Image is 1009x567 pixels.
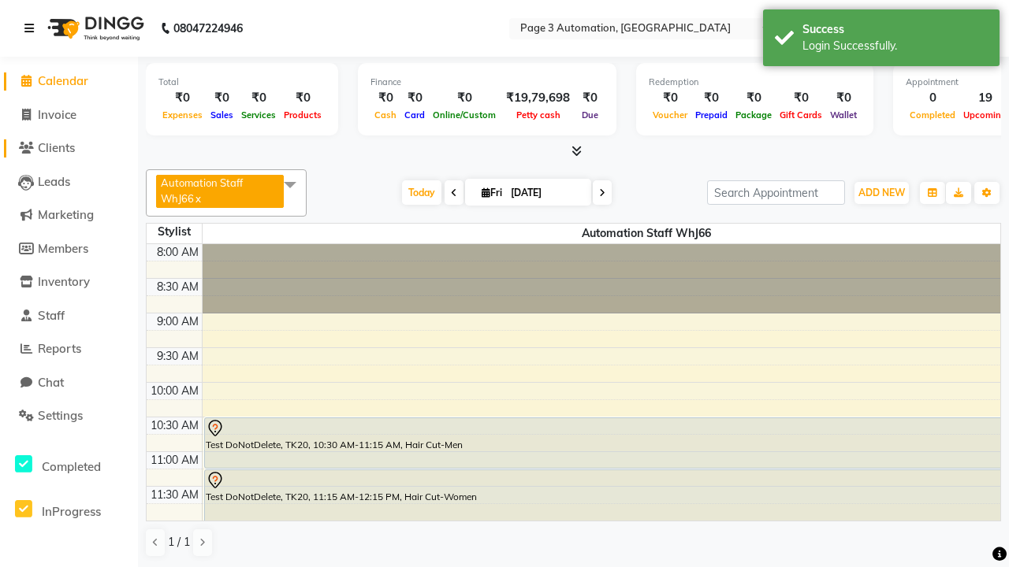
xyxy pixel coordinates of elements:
[154,348,202,365] div: 9:30 AM
[649,109,691,120] span: Voucher
[854,182,909,204] button: ADD NEW
[154,313,202,330] div: 9:00 AM
[38,308,65,323] span: Staff
[506,181,585,205] input: 2025-10-03
[429,109,500,120] span: Online/Custom
[4,139,134,157] a: Clients
[38,107,76,122] span: Invoice
[280,109,326,120] span: Products
[194,192,201,205] a: x
[402,180,441,205] span: Today
[38,174,70,189] span: Leads
[42,504,101,519] span: InProgress
[147,383,202,399] div: 10:00 AM
[4,374,134,392] a: Chat
[370,89,400,107] div: ₹0
[858,187,905,198] span: ADD NEW
[4,106,134,124] a: Invoice
[147,487,202,503] div: 11:30 AM
[38,375,64,390] span: Chat
[906,109,959,120] span: Completed
[478,187,506,198] span: Fri
[578,109,602,120] span: Due
[38,274,90,289] span: Inventory
[161,176,243,205] span: Automation Staff WhJ66
[802,38,988,54] div: Login Successfully.
[237,89,280,107] div: ₹0
[400,89,429,107] div: ₹0
[4,407,134,425] a: Settings
[147,417,202,434] div: 10:30 AM
[906,89,959,107] div: 0
[776,109,826,120] span: Gift Cards
[154,244,202,261] div: 8:00 AM
[237,109,280,120] span: Services
[147,224,202,240] div: Stylist
[4,173,134,191] a: Leads
[4,240,134,258] a: Members
[42,459,101,474] span: Completed
[173,6,243,50] b: 08047224946
[207,89,237,107] div: ₹0
[158,89,207,107] div: ₹0
[776,89,826,107] div: ₹0
[691,109,732,120] span: Prepaid
[158,76,326,89] div: Total
[649,76,861,89] div: Redemption
[168,534,190,550] span: 1 / 1
[691,89,732,107] div: ₹0
[400,109,429,120] span: Card
[4,273,134,291] a: Inventory
[649,89,691,107] div: ₹0
[38,140,75,155] span: Clients
[370,109,400,120] span: Cash
[4,340,134,358] a: Reports
[732,89,776,107] div: ₹0
[802,21,988,38] div: Success
[429,89,500,107] div: ₹0
[38,408,83,423] span: Settings
[4,72,134,91] a: Calendar
[38,73,88,88] span: Calendar
[40,6,148,50] img: logo
[158,109,207,120] span: Expenses
[38,341,81,356] span: Reports
[4,206,134,224] a: Marketing
[576,89,604,107] div: ₹0
[38,207,94,222] span: Marketing
[38,241,88,256] span: Members
[154,279,202,295] div: 8:30 AM
[826,89,861,107] div: ₹0
[500,89,576,107] div: ₹19,79,698
[4,307,134,325] a: Staff
[826,109,861,120] span: Wallet
[707,180,845,205] input: Search Appointment
[280,89,326,107] div: ₹0
[370,76,604,89] div: Finance
[147,452,202,469] div: 11:00 AM
[512,109,564,120] span: Petty cash
[732,109,776,120] span: Package
[207,109,237,120] span: Sales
